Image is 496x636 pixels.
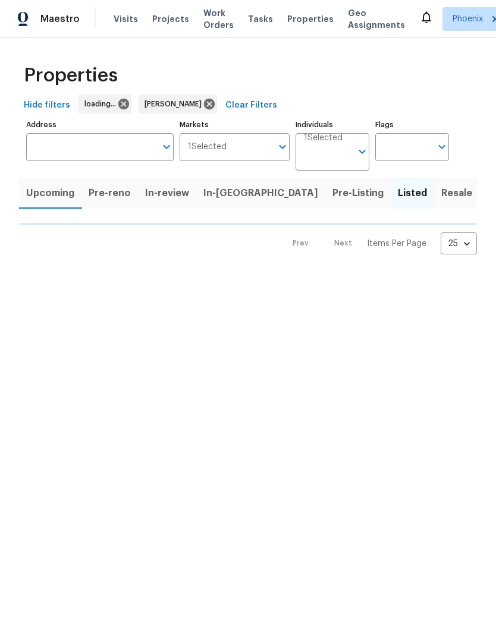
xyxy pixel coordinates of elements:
span: [PERSON_NAME] [145,98,206,110]
label: Address [26,121,174,128]
button: Open [274,138,291,155]
button: Open [158,138,175,155]
span: In-review [145,185,189,201]
label: Individuals [296,121,369,128]
button: Clear Filters [221,95,282,117]
span: In-[GEOGRAPHIC_DATA] [203,185,318,201]
div: [PERSON_NAME] [139,95,217,114]
span: Upcoming [26,185,74,201]
span: 1 Selected [304,133,343,143]
span: loading... [84,98,121,110]
span: Hide filters [24,98,70,113]
button: Hide filters [19,95,75,117]
span: Maestro [40,13,80,25]
span: 1 Selected [188,142,227,152]
p: Items Per Page [367,238,426,250]
div: 25 [441,228,477,259]
span: Properties [24,70,118,81]
span: Work Orders [203,7,234,31]
button: Open [354,143,371,160]
span: Tasks [248,15,273,23]
span: Resale [441,185,472,201]
span: Pre-reno [89,185,131,201]
label: Markets [180,121,290,128]
span: Visits [114,13,138,25]
label: Flags [375,121,449,128]
span: Properties [287,13,334,25]
nav: Pagination Navigation [281,232,477,254]
span: Projects [152,13,189,25]
span: Clear Filters [225,98,277,113]
span: Geo Assignments [348,7,405,31]
div: loading... [79,95,131,114]
span: Phoenix [453,13,483,25]
button: Open [434,138,450,155]
span: Listed [398,185,427,201]
span: Pre-Listing [332,185,384,201]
